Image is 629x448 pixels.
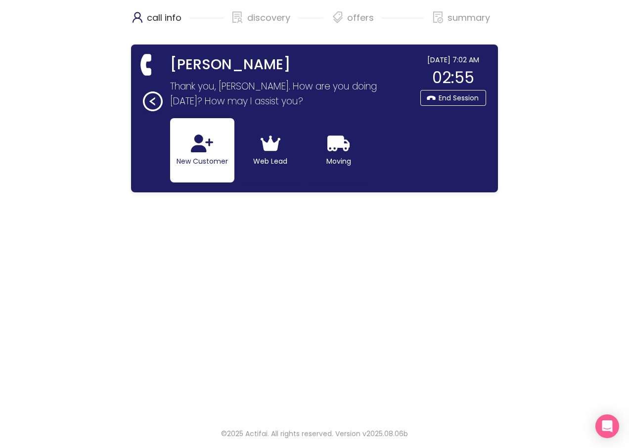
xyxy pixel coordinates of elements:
div: summary [432,10,490,35]
button: New Customer [170,118,234,182]
div: 02:55 [420,65,486,90]
button: Web Lead [238,118,303,182]
p: summary [448,10,490,26]
div: discovery [231,10,324,35]
p: offers [347,10,374,26]
p: discovery [247,10,290,26]
span: tags [332,11,344,23]
div: offers [331,10,424,35]
p: call info [147,10,181,26]
span: solution [231,11,243,23]
div: [DATE] 7:02 AM [420,54,486,65]
span: phone [137,54,158,75]
button: End Session [420,90,486,106]
p: Thank you, [PERSON_NAME]. How are you doing [DATE]? How may I assist you? [170,79,407,109]
div: call info [131,10,224,35]
strong: [PERSON_NAME] [170,54,291,75]
div: Open Intercom Messenger [595,414,619,438]
button: Moving [307,118,371,182]
span: user [132,11,143,23]
span: file-done [432,11,444,23]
